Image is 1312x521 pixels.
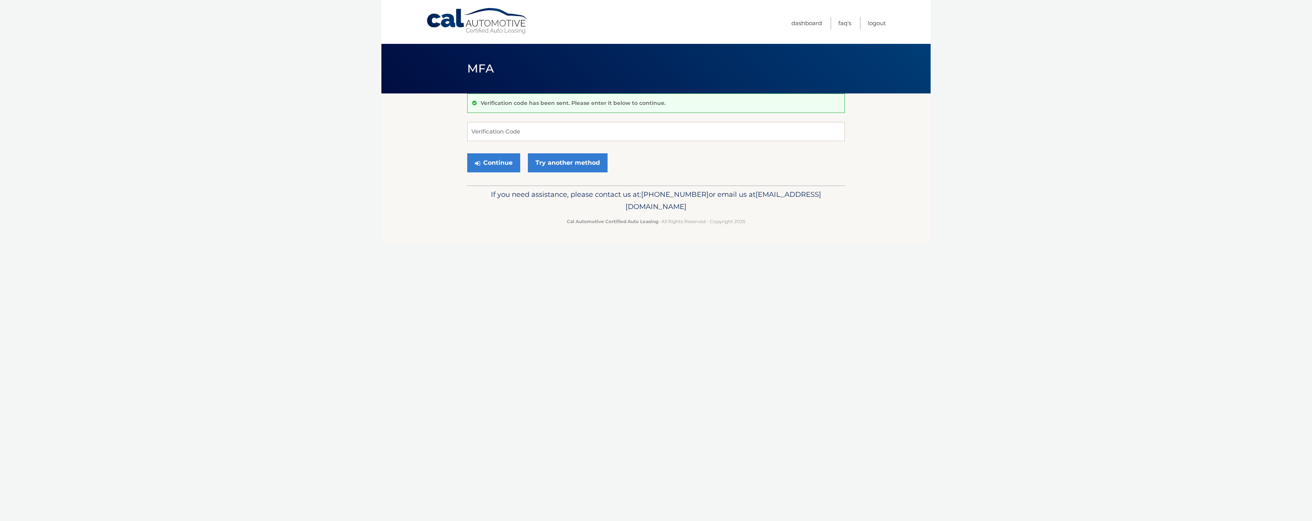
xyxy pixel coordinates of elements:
a: FAQ's [838,17,851,29]
p: Verification code has been sent. Please enter it below to continue. [481,100,666,106]
span: [PHONE_NUMBER] [641,190,709,199]
a: Cal Automotive [426,8,529,35]
strong: Cal Automotive Certified Auto Leasing [567,219,658,224]
a: Dashboard [791,17,822,29]
button: Continue [467,153,520,172]
p: If you need assistance, please contact us at: or email us at [472,188,840,213]
p: - All Rights Reserved - Copyright 2025 [472,217,840,225]
input: Verification Code [467,122,845,141]
span: MFA [467,61,494,76]
a: Logout [868,17,886,29]
span: [EMAIL_ADDRESS][DOMAIN_NAME] [625,190,821,211]
a: Try another method [528,153,608,172]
